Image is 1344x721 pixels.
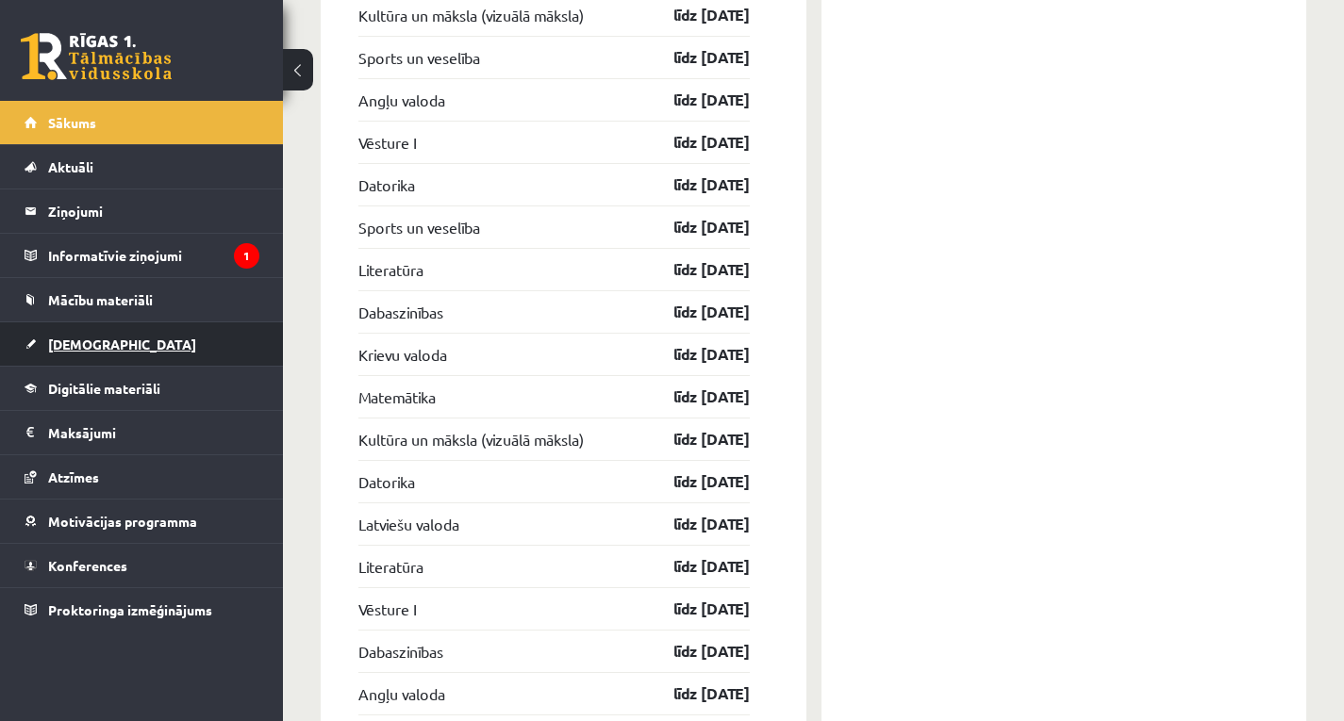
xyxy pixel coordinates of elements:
a: Literatūra [358,258,423,281]
a: Vēsture I [358,598,416,620]
a: Kultūra un māksla (vizuālā māksla) [358,4,584,26]
a: Datorika [358,470,415,493]
a: līdz [DATE] [640,640,750,663]
span: Mācību materiāli [48,291,153,308]
a: Atzīmes [25,455,259,499]
a: līdz [DATE] [640,131,750,154]
a: līdz [DATE] [640,258,750,281]
a: Latviešu valoda [358,513,459,535]
a: Sports un veselība [358,46,480,69]
span: Aktuāli [48,158,93,175]
span: Proktoringa izmēģinājums [48,601,212,618]
a: līdz [DATE] [640,470,750,493]
a: [DEMOGRAPHIC_DATA] [25,322,259,366]
a: Informatīvie ziņojumi1 [25,234,259,277]
a: līdz [DATE] [640,598,750,620]
span: Atzīmes [48,468,99,485]
span: Sākums [48,114,96,131]
a: Vēsture I [358,131,416,154]
a: Proktoringa izmēģinājums [25,588,259,631]
a: Dabaszinības [358,301,443,323]
a: Aktuāli [25,145,259,188]
span: Konferences [48,557,127,574]
legend: Informatīvie ziņojumi [48,234,259,277]
a: Rīgas 1. Tālmācības vidusskola [21,33,172,80]
a: Mācību materiāli [25,278,259,321]
a: līdz [DATE] [640,343,750,366]
a: līdz [DATE] [640,513,750,535]
legend: Ziņojumi [48,189,259,233]
a: Angļu valoda [358,682,445,705]
a: Krievu valoda [358,343,447,366]
a: līdz [DATE] [640,682,750,705]
a: Dabaszinības [358,640,443,663]
span: [DEMOGRAPHIC_DATA] [48,336,196,352]
i: 1 [234,243,259,269]
span: Motivācijas programma [48,513,197,530]
a: līdz [DATE] [640,428,750,451]
a: Angļu valoda [358,89,445,111]
a: Kultūra un māksla (vizuālā māksla) [358,428,584,451]
a: līdz [DATE] [640,385,750,408]
a: Literatūra [358,555,423,578]
a: Digitālie materiāli [25,367,259,410]
a: līdz [DATE] [640,4,750,26]
a: līdz [DATE] [640,173,750,196]
a: līdz [DATE] [640,555,750,578]
span: Digitālie materiāli [48,380,160,397]
legend: Maksājumi [48,411,259,454]
a: Sports un veselība [358,216,480,238]
a: Konferences [25,544,259,587]
a: Maksājumi [25,411,259,454]
a: Datorika [358,173,415,196]
a: līdz [DATE] [640,46,750,69]
a: līdz [DATE] [640,301,750,323]
a: Ziņojumi [25,189,259,233]
a: Motivācijas programma [25,500,259,543]
a: līdz [DATE] [640,216,750,238]
a: Matemātika [358,385,436,408]
a: Sākums [25,101,259,144]
a: līdz [DATE] [640,89,750,111]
